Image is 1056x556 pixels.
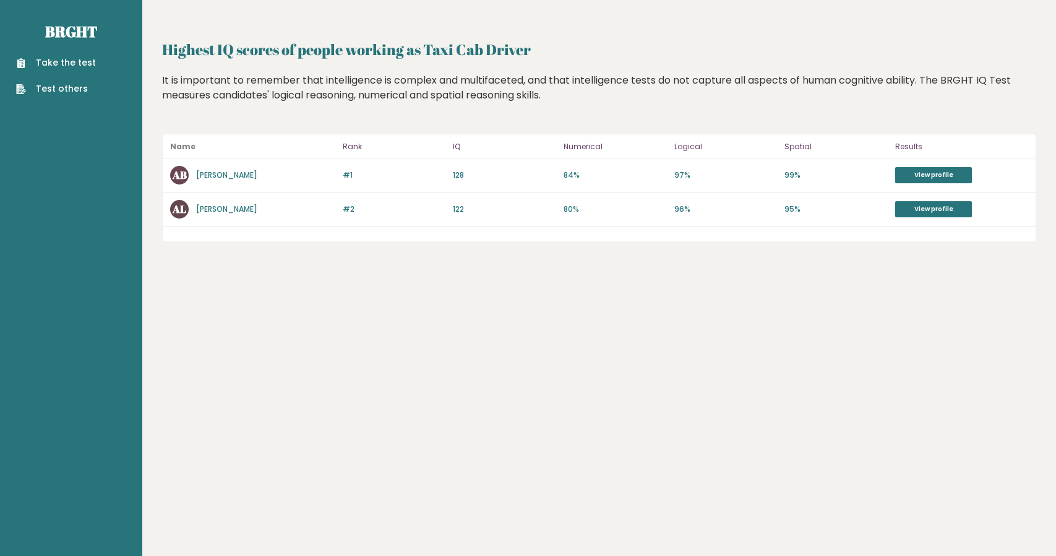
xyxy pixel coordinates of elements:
p: Results [895,139,1028,154]
a: View profile [895,167,972,183]
a: [PERSON_NAME] [196,204,257,214]
div: It is important to remember that intelligence is complex and multifaceted, and that intelligence ... [162,73,1036,121]
p: 84% [564,170,667,181]
p: 96% [674,204,778,215]
h2: Highest IQ scores of people working as Taxi Cab Driver [162,38,1036,61]
p: 97% [674,170,778,181]
p: Rank [343,139,446,154]
p: 99% [784,170,888,181]
p: Spatial [784,139,888,154]
p: #2 [343,204,446,215]
p: IQ [453,139,556,154]
p: #1 [343,170,446,181]
p: Logical [674,139,778,154]
p: 95% [784,204,888,215]
p: 80% [564,204,667,215]
a: [PERSON_NAME] [196,170,257,180]
b: Name [170,141,195,152]
a: View profile [895,201,972,217]
text: AL [172,202,186,216]
p: 128 [453,170,556,181]
p: 122 [453,204,556,215]
p: Numerical [564,139,667,154]
text: AB [172,168,187,182]
a: Test others [16,82,96,95]
a: Take the test [16,56,96,69]
a: Brght [45,22,97,41]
